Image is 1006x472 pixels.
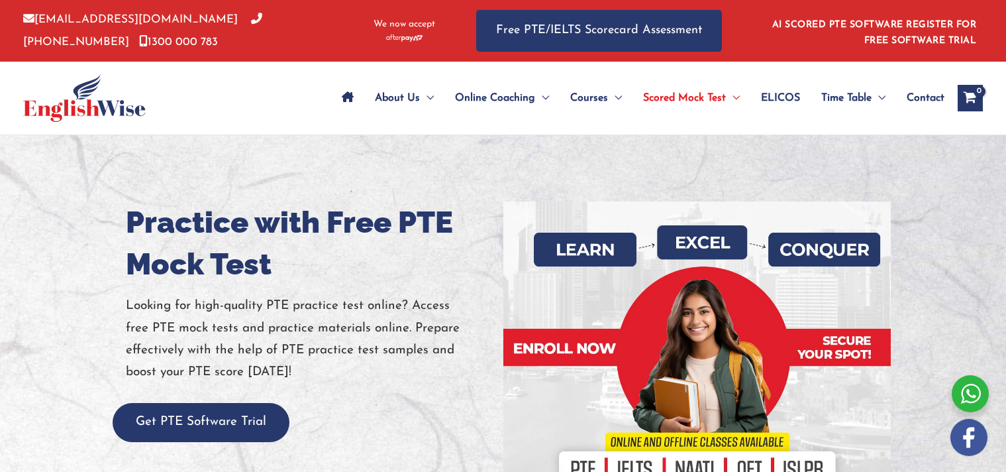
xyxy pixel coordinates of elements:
a: Free PTE/IELTS Scorecard Assessment [476,10,722,52]
span: Time Table [821,75,872,121]
img: cropped-ew-logo [23,74,146,122]
span: We now accept [374,18,435,31]
a: Scored Mock TestMenu Toggle [632,75,750,121]
a: Online CoachingMenu Toggle [444,75,560,121]
span: Menu Toggle [535,75,549,121]
a: Get PTE Software Trial [113,416,289,428]
a: CoursesMenu Toggle [560,75,632,121]
nav: Site Navigation: Main Menu [331,75,944,121]
span: Menu Toggle [726,75,740,121]
img: white-facebook.png [950,419,987,456]
span: About Us [375,75,420,121]
span: Menu Toggle [608,75,622,121]
span: Menu Toggle [420,75,434,121]
span: Courses [570,75,608,121]
button: Get PTE Software Trial [113,403,289,442]
a: [PHONE_NUMBER] [23,14,262,47]
a: AI SCORED PTE SOFTWARE REGISTER FOR FREE SOFTWARE TRIAL [772,20,977,46]
img: Afterpay-Logo [386,34,423,42]
span: Menu Toggle [872,75,885,121]
a: Time TableMenu Toggle [811,75,896,121]
a: 1300 000 783 [139,36,218,48]
aside: Header Widget 1 [764,9,983,52]
a: ELICOS [750,75,811,121]
a: View Shopping Cart, empty [958,85,983,111]
p: Looking for high-quality PTE practice test online? Access free PTE mock tests and practice materi... [126,295,493,383]
h1: Practice with Free PTE Mock Test [126,202,493,285]
span: Scored Mock Test [643,75,726,121]
a: [EMAIL_ADDRESS][DOMAIN_NAME] [23,14,238,25]
span: Online Coaching [455,75,535,121]
span: ELICOS [761,75,800,121]
a: About UsMenu Toggle [364,75,444,121]
span: Contact [907,75,944,121]
a: Contact [896,75,944,121]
